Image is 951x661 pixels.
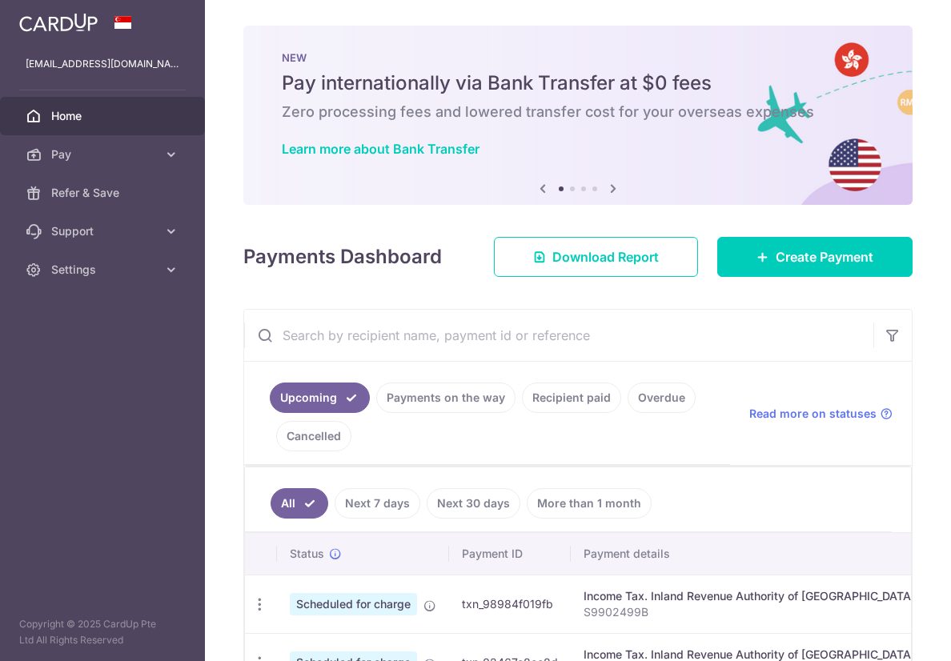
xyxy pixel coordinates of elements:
[243,26,913,205] img: Bank transfer banner
[571,533,928,575] th: Payment details
[51,262,157,278] span: Settings
[449,533,571,575] th: Payment ID
[282,51,874,64] p: NEW
[271,488,328,519] a: All
[584,588,915,604] div: Income Tax. Inland Revenue Authority of [GEOGRAPHIC_DATA]
[376,383,516,413] a: Payments on the way
[527,488,652,519] a: More than 1 month
[749,406,893,422] a: Read more on statuses
[270,383,370,413] a: Upcoming
[717,237,913,277] a: Create Payment
[51,223,157,239] span: Support
[290,593,417,615] span: Scheduled for charge
[522,383,621,413] a: Recipient paid
[290,546,324,562] span: Status
[282,102,874,122] h6: Zero processing fees and lowered transfer cost for your overseas expenses
[243,242,442,271] h4: Payments Dashboard
[51,146,157,162] span: Pay
[51,185,157,201] span: Refer & Save
[749,406,877,422] span: Read more on statuses
[494,237,698,277] a: Download Report
[584,604,915,620] p: S9902499B
[282,141,480,157] a: Learn more about Bank Transfer
[552,247,659,266] span: Download Report
[282,70,874,96] h5: Pay internationally via Bank Transfer at $0 fees
[776,247,873,266] span: Create Payment
[276,421,351,451] a: Cancelled
[449,575,571,633] td: txn_98984f019fb
[628,383,696,413] a: Overdue
[26,56,179,72] p: [EMAIL_ADDRESS][DOMAIN_NAME]
[19,13,98,32] img: CardUp
[244,310,873,361] input: Search by recipient name, payment id or reference
[51,108,157,124] span: Home
[335,488,420,519] a: Next 7 days
[427,488,520,519] a: Next 30 days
